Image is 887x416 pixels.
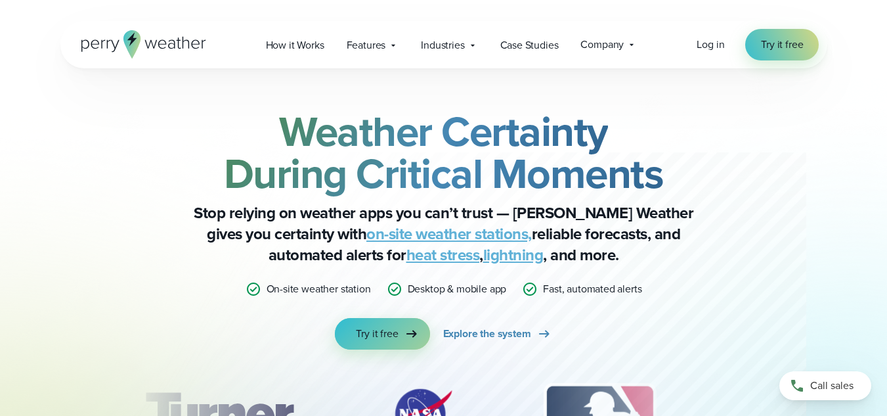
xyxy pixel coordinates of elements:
span: Company [580,37,624,53]
p: Stop relying on weather apps you can’t trust — [PERSON_NAME] Weather gives you certainty with rel... [181,202,706,266]
a: Explore the system [443,318,552,350]
span: Log in [697,37,724,52]
a: Call sales [779,371,871,400]
a: lightning [483,243,544,267]
strong: Weather Certainty During Critical Moments [224,101,664,204]
a: Case Studies [489,32,570,58]
span: Call sales [810,378,854,394]
p: On-site weather station [267,281,371,297]
span: How it Works [266,37,324,53]
span: Try it free [356,326,398,342]
span: Explore the system [443,326,531,342]
span: Try it free [761,37,803,53]
p: Desktop & mobile app [408,281,507,297]
span: Case Studies [500,37,559,53]
a: Try it free [335,318,429,350]
span: Features [347,37,386,53]
a: on-site weather stations, [366,222,532,246]
span: Industries [421,37,464,53]
a: How it Works [255,32,335,58]
p: Fast, automated alerts [543,281,641,297]
a: heat stress [406,243,480,267]
a: Try it free [745,29,819,60]
a: Log in [697,37,724,53]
